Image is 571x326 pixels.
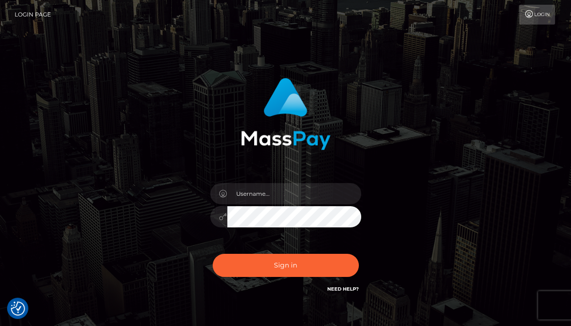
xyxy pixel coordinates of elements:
input: Username... [227,183,361,204]
img: Revisit consent button [11,301,25,316]
a: Login Page [15,5,51,25]
button: Sign in [213,254,359,277]
img: MassPay Login [241,78,331,150]
button: Consent Preferences [11,301,25,316]
a: Need Help? [327,286,359,292]
a: Login [519,5,555,25]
